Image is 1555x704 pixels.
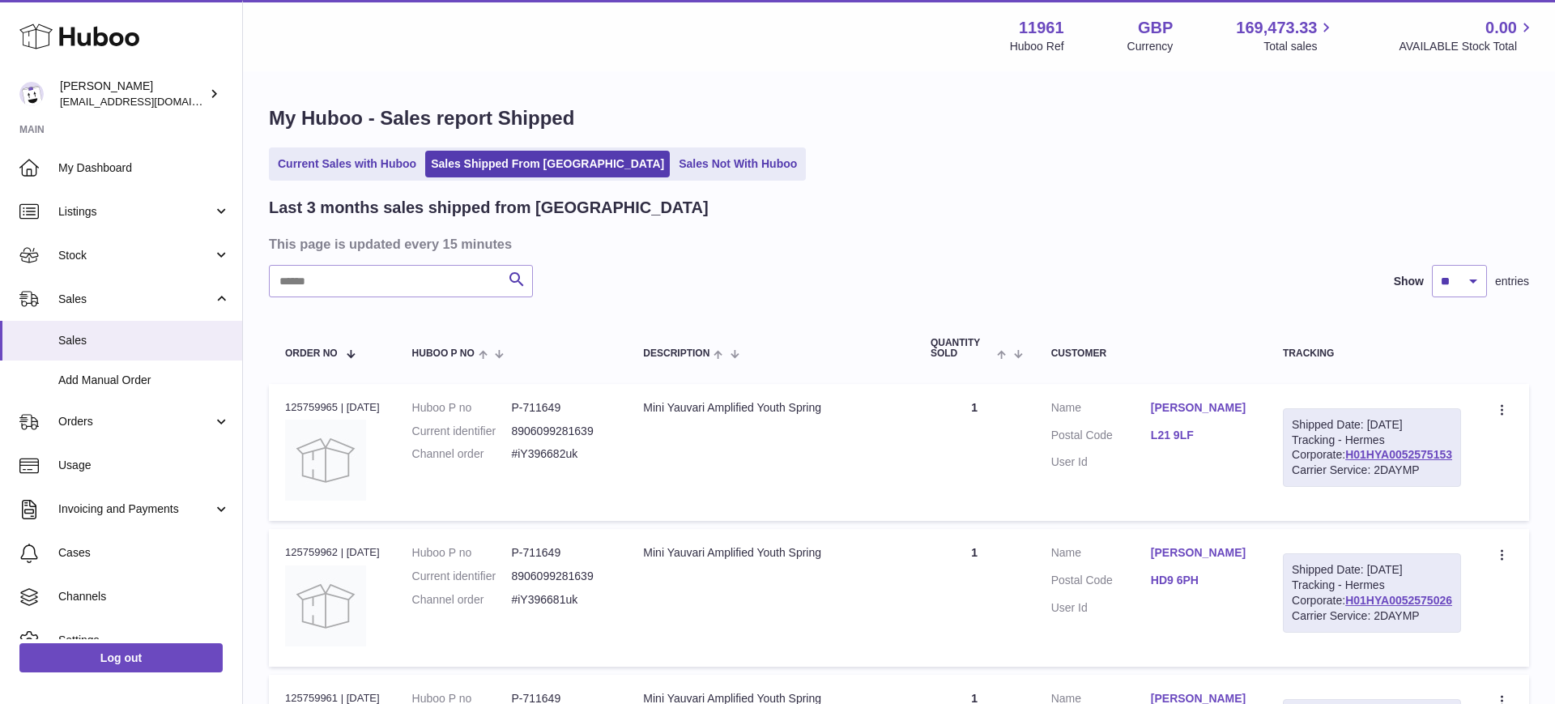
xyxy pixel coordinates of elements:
[1292,608,1452,624] div: Carrier Service: 2DAYMP
[1151,428,1250,443] a: L21 9LF
[1345,594,1452,607] a: H01HYA0052575026
[511,545,611,561] dd: P-711649
[272,151,422,177] a: Current Sales with Huboo
[643,400,898,416] div: Mini Yauvari Amplified Youth Spring
[1394,274,1424,289] label: Show
[511,569,611,584] dd: 8906099281639
[19,82,44,106] img: internalAdmin-11961@internal.huboo.com
[58,373,230,388] span: Add Manual Order
[1051,348,1250,359] div: Customer
[1051,454,1151,470] dt: User Id
[285,565,366,646] img: no-photo.jpg
[1051,400,1151,420] dt: Name
[1151,573,1250,588] a: HD9 6PH
[58,333,230,348] span: Sales
[1292,562,1452,578] div: Shipped Date: [DATE]
[58,248,213,263] span: Stock
[269,235,1525,253] h3: This page is updated every 15 minutes
[511,592,611,608] dd: #iY396681uk
[412,592,512,608] dt: Channel order
[1010,39,1064,54] div: Huboo Ref
[1051,573,1151,592] dt: Postal Code
[1345,448,1452,461] a: H01HYA0052575153
[412,545,512,561] dt: Huboo P no
[58,414,213,429] span: Orders
[285,400,380,415] div: 125759965 | [DATE]
[1399,17,1536,54] a: 0.00 AVAILABLE Stock Total
[511,400,611,416] dd: P-711649
[285,420,366,501] img: no-photo.jpg
[511,424,611,439] dd: 8906099281639
[1292,463,1452,478] div: Carrier Service: 2DAYMP
[1283,553,1461,633] div: Tracking - Hermes Corporate:
[285,348,338,359] span: Order No
[1236,17,1336,54] a: 169,473.33 Total sales
[58,501,213,517] span: Invoicing and Payments
[1292,417,1452,433] div: Shipped Date: [DATE]
[511,446,611,462] dd: #iY396682uk
[643,348,709,359] span: Description
[412,348,475,359] span: Huboo P no
[58,292,213,307] span: Sales
[269,105,1529,131] h1: My Huboo - Sales report Shipped
[425,151,670,177] a: Sales Shipped From [GEOGRAPHIC_DATA]
[1151,545,1250,561] a: [PERSON_NAME]
[60,95,238,108] span: [EMAIL_ADDRESS][DOMAIN_NAME]
[1495,274,1529,289] span: entries
[1283,408,1461,488] div: Tracking - Hermes Corporate:
[19,643,223,672] a: Log out
[1399,39,1536,54] span: AVAILABLE Stock Total
[1263,39,1336,54] span: Total sales
[58,633,230,648] span: Settings
[269,197,709,219] h2: Last 3 months sales shipped from [GEOGRAPHIC_DATA]
[58,458,230,473] span: Usage
[914,384,1035,521] td: 1
[1051,545,1151,565] dt: Name
[1485,17,1517,39] span: 0.00
[1283,348,1461,359] div: Tracking
[1019,17,1064,39] strong: 11961
[1051,428,1151,447] dt: Postal Code
[58,160,230,176] span: My Dashboard
[412,446,512,462] dt: Channel order
[58,204,213,220] span: Listings
[1127,39,1174,54] div: Currency
[58,589,230,604] span: Channels
[1138,17,1173,39] strong: GBP
[412,569,512,584] dt: Current identifier
[673,151,803,177] a: Sales Not With Huboo
[58,545,230,561] span: Cases
[914,529,1035,666] td: 1
[285,545,380,560] div: 125759962 | [DATE]
[931,338,993,359] span: Quantity Sold
[412,400,512,416] dt: Huboo P no
[412,424,512,439] dt: Current identifier
[60,79,206,109] div: [PERSON_NAME]
[1051,600,1151,616] dt: User Id
[1151,400,1250,416] a: [PERSON_NAME]
[1236,17,1317,39] span: 169,473.33
[643,545,898,561] div: Mini Yauvari Amplified Youth Spring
